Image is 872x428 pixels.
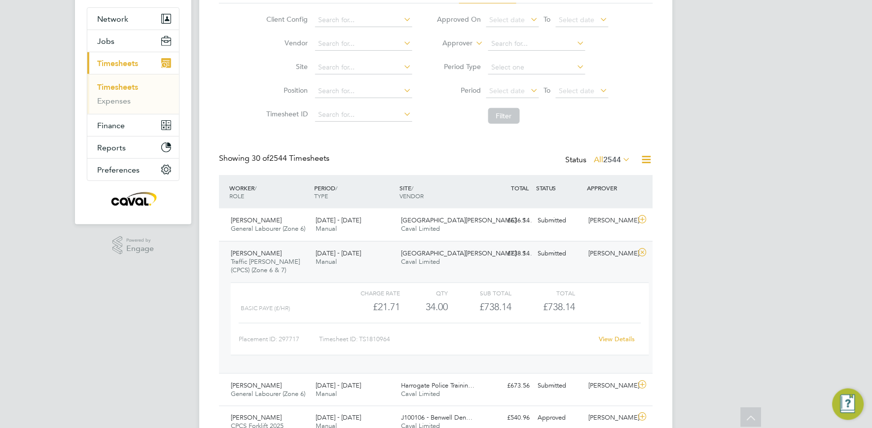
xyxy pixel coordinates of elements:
input: Search for... [315,108,412,122]
div: Submitted [534,246,585,262]
input: Search for... [315,61,412,74]
span: Caval Limited [401,257,440,266]
div: STATUS [534,179,585,197]
span: Preferences [97,165,140,175]
button: Preferences [87,159,179,180]
div: £673.56 [482,378,534,394]
span: [PERSON_NAME] [231,414,282,422]
div: QTY [400,287,448,299]
span: [PERSON_NAME] [231,249,282,257]
span: To [541,13,554,26]
button: Network [87,8,179,30]
span: Engage [126,245,154,253]
span: To [541,84,554,97]
div: Submitted [534,378,585,394]
span: [PERSON_NAME] [231,381,282,390]
span: BASIC PAYE (£/HR) [241,305,290,312]
button: Jobs [87,30,179,52]
div: £636.14 [482,213,534,229]
div: SITE [398,179,483,205]
button: Reports [87,137,179,158]
button: Filter [488,108,520,124]
label: All [594,155,631,165]
a: View Details [599,335,635,343]
span: Manual [316,224,337,233]
label: Period Type [437,62,481,71]
span: TYPE [315,192,328,200]
span: [DATE] - [DATE] [316,249,362,257]
div: Charge rate [336,287,400,299]
span: / [412,184,414,192]
input: Select one [488,61,585,74]
div: [PERSON_NAME] [585,410,636,427]
span: General Labourer (Zone 6) [231,224,305,233]
span: Harrogate Police Trainin… [401,381,475,390]
label: Vendor [264,38,308,47]
span: Traffic [PERSON_NAME] (CPCS) (Zone 6 & 7) [231,257,300,274]
span: Select date [490,86,525,95]
input: Search for... [315,13,412,27]
button: Finance [87,114,179,136]
div: [PERSON_NAME] [585,246,636,262]
div: WORKER [227,179,312,205]
span: Timesheets [97,59,138,68]
span: [DATE] - [DATE] [316,381,362,390]
span: [PERSON_NAME] [231,216,282,224]
span: Select date [490,15,525,24]
div: Approved [534,410,585,427]
span: ROLE [229,192,244,200]
div: PERIOD [312,179,398,205]
span: / [336,184,338,192]
button: Engage Resource Center [833,389,864,420]
span: Manual [316,257,337,266]
label: Approved On [437,15,481,24]
span: General Labourer (Zone 6) [231,390,305,398]
span: 2544 [604,155,621,165]
span: Network [97,14,128,24]
span: Select date [559,15,595,24]
div: Status [566,153,633,167]
span: [DATE] - [DATE] [316,414,362,422]
span: Caval Limited [401,224,440,233]
div: Submitted [534,213,585,229]
div: [PERSON_NAME] [585,213,636,229]
button: Timesheets [87,52,179,74]
img: caval-logo-retina.png [109,191,158,207]
span: Reports [97,143,126,152]
a: Go to home page [87,191,180,207]
span: VENDOR [400,192,424,200]
span: [DATE] - [DATE] [316,216,362,224]
a: Expenses [97,96,131,106]
div: £21.71 [336,299,400,315]
label: Site [264,62,308,71]
label: Timesheet ID [264,109,308,118]
input: Search for... [315,37,412,51]
div: Timesheets [87,74,179,114]
div: [PERSON_NAME] [585,378,636,394]
span: / [254,184,256,192]
label: Period [437,86,481,95]
div: £738.14 [482,246,534,262]
div: Total [511,287,575,299]
div: Timesheet ID: TS1810964 [319,331,593,347]
div: Showing [219,153,331,164]
div: 34.00 [400,299,448,315]
label: Approver [429,38,473,48]
label: Position [264,86,308,95]
input: Search for... [488,37,585,51]
div: £540.96 [482,410,534,427]
span: Powered by [126,236,154,245]
span: 2544 Timesheets [252,153,329,163]
span: [GEOGRAPHIC_DATA][PERSON_NAME] - S… [401,249,533,257]
label: Client Config [264,15,308,24]
div: APPROVER [585,179,636,197]
a: Timesheets [97,82,138,92]
span: Caval Limited [401,390,440,398]
span: Manual [316,390,337,398]
div: Placement ID: 297717 [239,331,319,347]
span: Finance [97,121,125,130]
span: [GEOGRAPHIC_DATA][PERSON_NAME] - S… [401,216,533,224]
span: 30 of [252,153,269,163]
span: J100106 - Benwell Den… [401,414,473,422]
span: £738.14 [544,301,576,313]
